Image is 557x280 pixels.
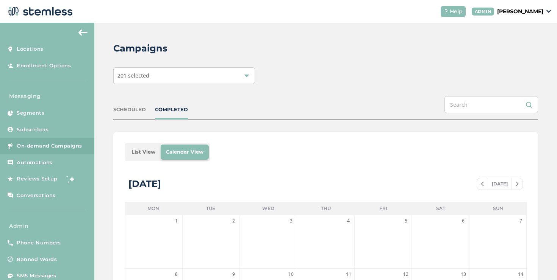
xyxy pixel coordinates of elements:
li: List View [126,145,161,160]
div: SCHEDULED [113,106,146,114]
span: Automations [17,159,53,166]
h2: Campaigns [113,42,167,55]
span: 201 selected [117,72,149,79]
iframe: Chat Widget [519,244,557,280]
img: glitter-stars-b7820f95.gif [63,171,78,187]
img: icon-arrow-back-accent-c549486e.svg [78,30,88,36]
li: Calendar View [161,145,209,160]
div: ADMIN [472,8,494,16]
span: Segments [17,109,44,117]
span: Subscribers [17,126,49,134]
span: SMS Messages [17,272,56,280]
img: logo-dark-0685b13c.svg [6,4,73,19]
span: Banned Words [17,256,57,263]
input: Search [444,96,538,113]
span: On-demand Campaigns [17,142,82,150]
span: Locations [17,45,44,53]
span: Enrollment Options [17,62,71,70]
span: Conversations [17,192,56,199]
p: [PERSON_NAME] [497,8,543,16]
img: icon_down-arrow-small-66adaf34.svg [546,10,551,13]
span: Phone Numbers [17,239,61,247]
span: Reviews Setup [17,175,58,183]
div: COMPLETED [155,106,188,114]
img: icon-help-white-03924b79.svg [444,9,448,14]
span: Help [450,8,463,16]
